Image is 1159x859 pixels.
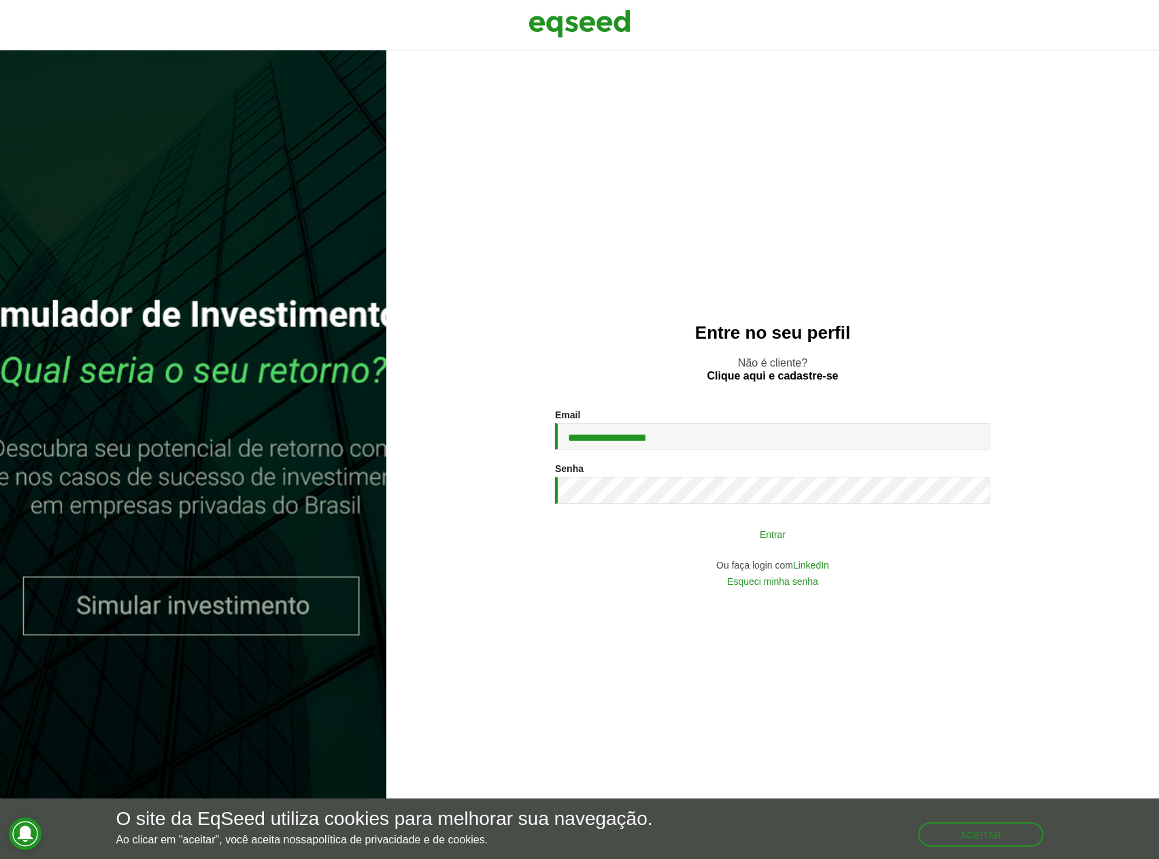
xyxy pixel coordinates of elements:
p: Não é cliente? [414,356,1132,382]
img: EqSeed Logo [528,7,631,41]
a: Esqueci minha senha [727,577,818,586]
div: Ou faça login com [555,560,990,570]
button: Aceitar [918,822,1043,847]
label: Senha [555,464,584,473]
a: LinkedIn [793,560,829,570]
label: Email [555,410,580,420]
a: política de privacidade e de cookies [312,835,485,845]
p: Ao clicar em "aceitar", você aceita nossa . [116,833,652,846]
h5: O site da EqSeed utiliza cookies para melhorar sua navegação. [116,809,652,830]
a: Clique aqui e cadastre-se [707,371,839,382]
h2: Entre no seu perfil [414,323,1132,343]
button: Entrar [596,521,950,547]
